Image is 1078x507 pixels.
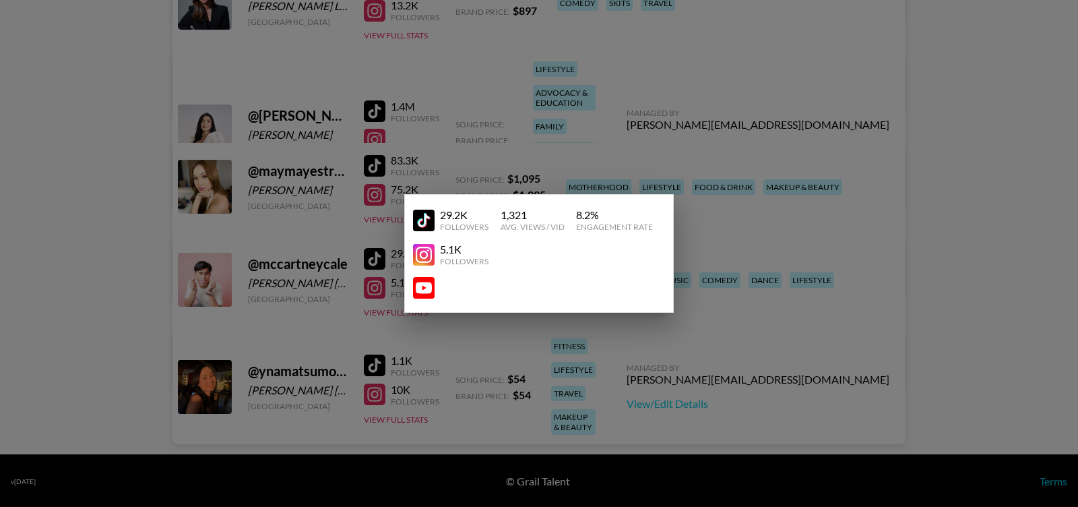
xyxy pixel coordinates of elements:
div: 29.2K [440,208,488,222]
div: 5.1K [440,243,488,256]
div: Followers [440,256,488,266]
div: 1,321 [501,208,565,222]
div: Followers [440,222,488,232]
img: YouTube [413,210,435,231]
img: YouTube [413,244,435,266]
div: 8.2 % [576,208,653,222]
img: YouTube [413,277,435,299]
div: Engagement Rate [576,222,653,232]
div: Avg. Views / Vid [501,222,565,232]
